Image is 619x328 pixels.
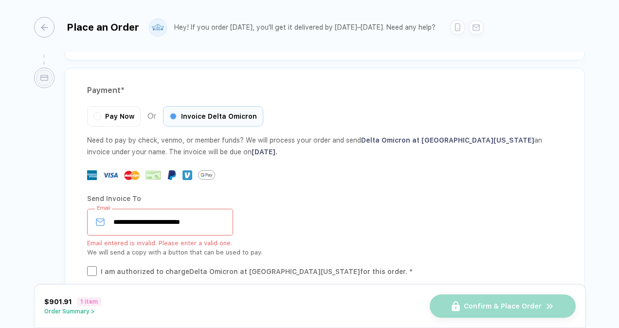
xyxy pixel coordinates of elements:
[124,167,140,183] img: master-card
[103,167,118,183] img: visa
[182,170,192,180] img: Venmo
[167,170,177,180] img: Paypal
[101,266,413,277] div: I am authorized to charge Delta Omicron at [GEOGRAPHIC_DATA][US_STATE] for this order. *
[87,134,563,158] div: Need to pay by check, venmo, or member funds? We will process your order and send an invoice unde...
[146,170,161,180] img: cheque
[181,112,257,120] span: Invoice Delta Omicron
[252,148,277,156] span: [DATE] .
[149,19,166,36] img: user profile
[87,239,563,247] div: Email entered is invalid. Please enter a valid one.
[174,23,436,32] div: Hey! If you order [DATE], you'll get it delivered by [DATE]–[DATE]. Need any help?
[77,297,101,306] span: 1 item
[163,106,263,127] div: Invoice Delta Omicron
[87,170,97,180] img: express
[44,308,101,315] button: Order Summary >
[105,112,134,120] span: Pay Now
[198,166,215,183] img: GPay
[44,298,72,306] span: $901.91
[87,106,263,127] div: Or
[67,21,139,33] div: Place an Order
[87,191,563,206] div: Send Invoice To
[87,106,141,127] div: Pay Now
[361,136,534,144] span: Delta Omicron at [GEOGRAPHIC_DATA][US_STATE]
[87,83,563,98] div: Payment
[87,247,563,258] div: We will send a copy with a button that can be used to pay.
